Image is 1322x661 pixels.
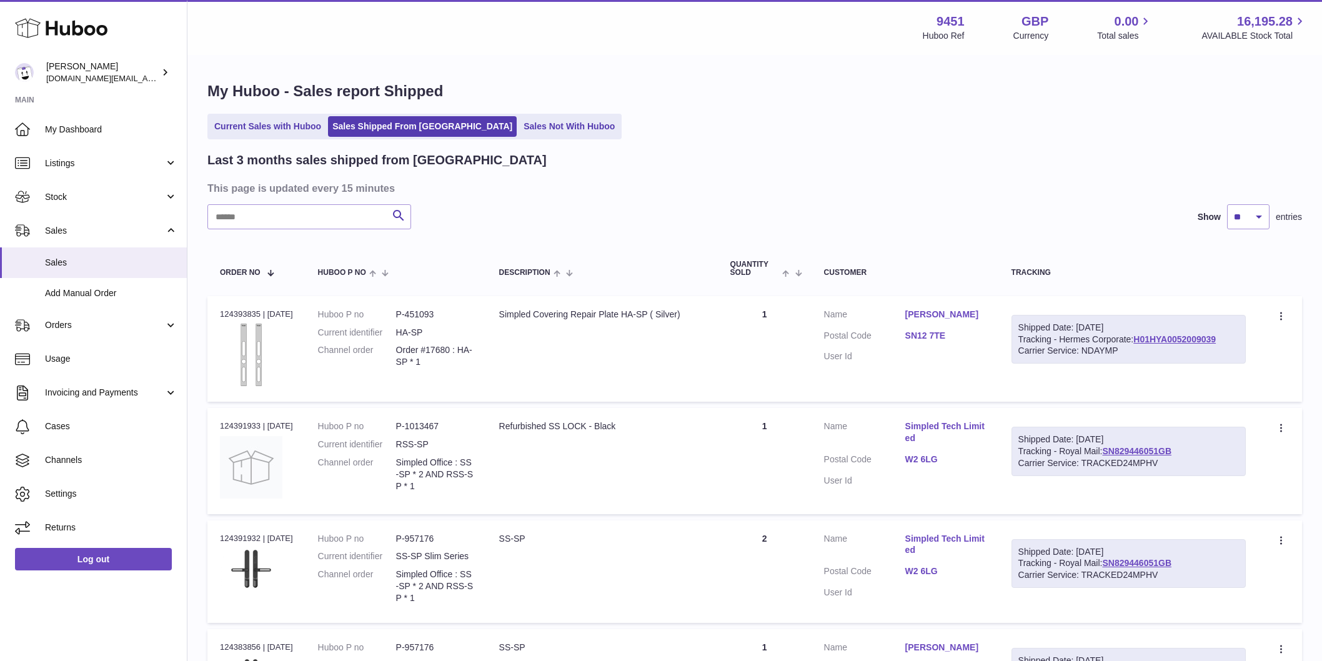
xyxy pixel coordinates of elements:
[824,565,905,580] dt: Postal Code
[15,63,34,82] img: amir.ch@gmail.com
[45,319,164,331] span: Orders
[45,522,177,534] span: Returns
[905,533,987,557] a: Simpled Tech Limited
[730,261,780,277] span: Quantity Sold
[1018,457,1239,469] div: Carrier Service: TRACKED24MPHV
[499,309,705,321] div: Simpled Covering Repair Plate HA-SP ( Silver)
[220,309,293,320] div: 124393835 | [DATE]
[45,287,177,299] span: Add Manual Order
[318,550,396,562] dt: Current identifier
[1018,546,1239,558] div: Shipped Date: [DATE]
[318,344,396,368] dt: Channel order
[318,457,396,492] dt: Channel order
[923,30,965,42] div: Huboo Ref
[46,73,249,83] span: [DOMAIN_NAME][EMAIL_ADDRESS][DOMAIN_NAME]
[220,436,282,499] img: no-photo.jpg
[45,387,164,399] span: Invoicing and Payments
[396,344,474,368] dd: Order #17680 : HA-SP * 1
[220,533,293,544] div: 124391932 | [DATE]
[45,488,177,500] span: Settings
[1021,13,1048,30] strong: GBP
[824,642,905,657] dt: Name
[396,642,474,654] dd: P-957176
[396,457,474,492] dd: Simpled Office : SS-SP * 2 AND RSS-SP * 1
[396,420,474,432] dd: P-1013467
[905,565,987,577] a: W2 6LG
[1011,315,1246,364] div: Tracking - Hermes Corporate:
[318,309,396,321] dt: Huboo P no
[318,327,396,339] dt: Current identifier
[824,454,905,469] dt: Postal Code
[210,116,326,137] a: Current Sales with Huboo
[328,116,517,137] a: Sales Shipped From [GEOGRAPHIC_DATA]
[824,269,987,277] div: Customer
[824,330,905,345] dt: Postal Code
[396,533,474,545] dd: P-957176
[905,309,987,321] a: [PERSON_NAME]
[824,587,905,599] dt: User Id
[318,269,366,277] span: Huboo P no
[519,116,619,137] a: Sales Not With Huboo
[220,548,282,591] img: 94511723804327.jpg
[905,642,987,654] a: [PERSON_NAME]
[1097,13,1153,42] a: 0.00 Total sales
[499,269,550,277] span: Description
[1018,322,1239,334] div: Shipped Date: [DATE]
[45,225,164,237] span: Sales
[318,533,396,545] dt: Huboo P no
[207,81,1302,101] h1: My Huboo - Sales report Shipped
[220,324,282,386] img: covering-plates.png
[45,454,177,466] span: Channels
[396,439,474,450] dd: RSS-SP
[220,642,293,653] div: 124383856 | [DATE]
[1011,539,1246,589] div: Tracking - Royal Mail:
[499,533,705,545] div: SS-SP
[1201,30,1307,42] span: AVAILABLE Stock Total
[1237,13,1293,30] span: 16,195.28
[824,309,905,324] dt: Name
[45,420,177,432] span: Cases
[318,642,396,654] dt: Huboo P no
[396,309,474,321] dd: P-451093
[905,454,987,465] a: W2 6LG
[1201,13,1307,42] a: 16,195.28 AVAILABLE Stock Total
[396,550,474,562] dd: SS-SP Slim Series
[1018,434,1239,445] div: Shipped Date: [DATE]
[718,408,812,514] td: 1
[220,420,293,432] div: 124391933 | [DATE]
[396,327,474,339] dd: HA-SP
[318,569,396,604] dt: Channel order
[824,533,905,560] dt: Name
[45,124,177,136] span: My Dashboard
[1018,345,1239,357] div: Carrier Service: NDAYMP
[318,439,396,450] dt: Current identifier
[824,350,905,362] dt: User Id
[45,353,177,365] span: Usage
[46,61,159,84] div: [PERSON_NAME]
[1102,558,1171,568] a: SN829446051GB
[207,181,1299,195] h3: This page is updated every 15 minutes
[718,520,812,623] td: 2
[220,269,261,277] span: Order No
[1198,211,1221,223] label: Show
[824,420,905,447] dt: Name
[937,13,965,30] strong: 9451
[45,191,164,203] span: Stock
[1276,211,1302,223] span: entries
[207,152,547,169] h2: Last 3 months sales shipped from [GEOGRAPHIC_DATA]
[1097,30,1153,42] span: Total sales
[15,548,172,570] a: Log out
[396,569,474,604] dd: Simpled Office : SS-SP * 2 AND RSS-SP * 1
[499,642,705,654] div: SS-SP
[1011,269,1246,277] div: Tracking
[718,296,812,402] td: 1
[499,420,705,432] div: Refurbished SS LOCK - Black
[905,330,987,342] a: SN12 7TE
[1011,427,1246,476] div: Tracking - Royal Mail:
[1133,334,1216,344] a: H01HYA0052009039
[1013,30,1049,42] div: Currency
[1115,13,1139,30] span: 0.00
[905,420,987,444] a: Simpled Tech Limited
[1102,446,1171,456] a: SN829446051GB
[45,257,177,269] span: Sales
